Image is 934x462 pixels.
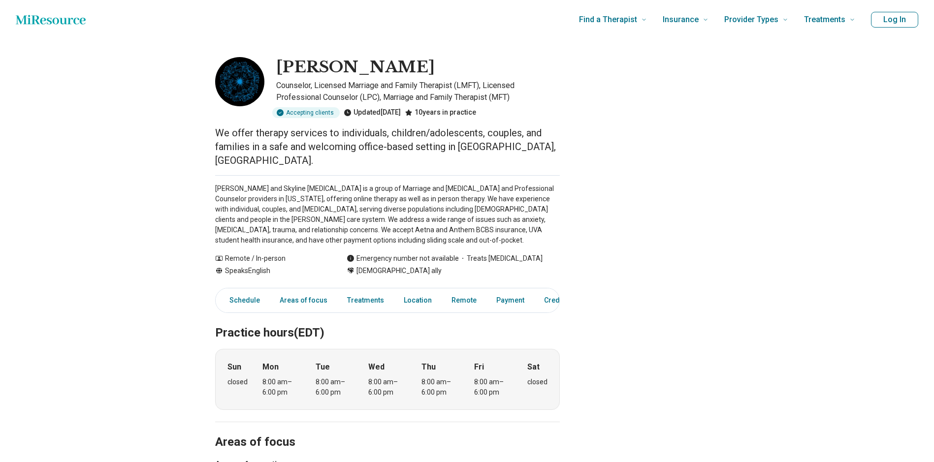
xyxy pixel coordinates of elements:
div: closed [227,377,248,387]
span: Provider Types [724,13,778,27]
div: 8:00 am – 6:00 pm [474,377,512,398]
div: Remote / In-person [215,253,327,264]
a: Remote [446,290,483,310]
a: Payment [490,290,530,310]
div: 8:00 am – 6:00 pm [368,377,406,398]
span: Find a Therapist [579,13,637,27]
p: We offer therapy services to individuals, children/adolescents, couples, and families in a safe a... [215,126,560,167]
h2: Practice hours (EDT) [215,301,560,341]
span: Treatments [804,13,845,27]
div: 8:00 am – 6:00 pm [316,377,354,398]
strong: Mon [262,361,279,373]
div: Emergency number not available [347,253,459,264]
a: Schedule [218,290,266,310]
span: [DEMOGRAPHIC_DATA] ally [356,266,442,276]
div: 10 years in practice [405,107,476,118]
strong: Sat [527,361,540,373]
button: Log In [871,12,918,28]
a: Areas of focus [274,290,333,310]
span: Insurance [663,13,699,27]
div: Speaks English [215,266,327,276]
div: 8:00 am – 6:00 pm [262,377,300,398]
strong: Wed [368,361,385,373]
h2: Areas of focus [215,410,560,451]
strong: Fri [474,361,484,373]
div: Accepting clients [272,107,340,118]
strong: Sun [227,361,241,373]
div: 8:00 am – 6:00 pm [421,377,459,398]
a: Treatments [341,290,390,310]
div: Updated [DATE] [344,107,401,118]
strong: Thu [421,361,436,373]
p: [PERSON_NAME] and Skyline [MEDICAL_DATA] is a group of Marriage and [MEDICAL_DATA] and Profession... [215,184,560,246]
img: Christine Bowers, Counselor [215,57,264,106]
span: Treats [MEDICAL_DATA] [459,253,543,264]
a: Credentials [538,290,587,310]
h1: [PERSON_NAME] [276,57,435,78]
a: Location [398,290,438,310]
strong: Tue [316,361,330,373]
a: Home page [16,10,86,30]
div: When does the program meet? [215,349,560,410]
p: Counselor, Licensed Marriage and Family Therapist (LMFT), Licensed Professional Counselor (LPC), ... [276,80,560,103]
div: closed [527,377,548,387]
